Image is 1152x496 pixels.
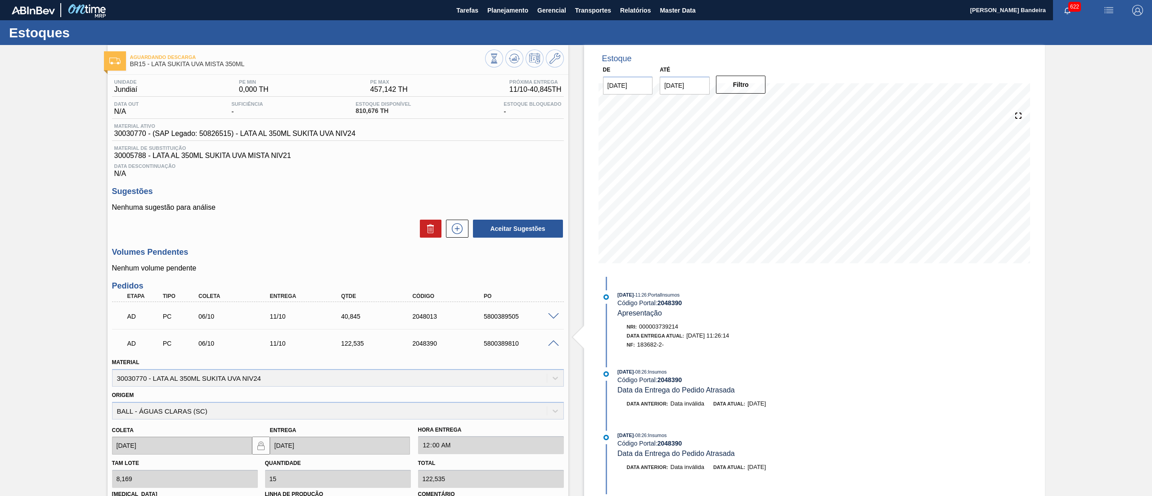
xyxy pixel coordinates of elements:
img: atual [603,294,609,300]
img: atual [603,371,609,377]
div: Aceitar Sugestões [468,219,564,239]
span: Estoque Bloqueado [504,101,561,107]
div: Tipo [161,293,199,299]
img: TNhmsLtSVTkK8tSr43FrP2fwEKptu5GPRR3wAAAABJRU5ErkJggg== [12,6,55,14]
input: dd/mm/yyyy [660,77,710,95]
div: Aguardando Descarga [125,334,164,353]
span: PE MIN [239,79,269,85]
h3: Pedidos [112,281,564,291]
button: locked [252,437,270,455]
div: Aguardando Descarga [125,307,164,326]
span: Unidade [114,79,138,85]
div: N/A [112,160,564,178]
div: - [229,101,265,116]
span: Master Data [660,5,695,16]
span: Data da Entrega do Pedido Atrasada [617,450,735,457]
div: 122,535 [339,340,420,347]
label: Origem [112,392,134,398]
img: Logout [1132,5,1143,16]
span: - 08:26 [634,370,647,374]
span: [DATE] [617,433,634,438]
input: dd/mm/yyyy [112,437,252,455]
span: Data anterior: [627,401,668,406]
button: Programar Estoque [526,50,544,68]
span: BR15 - LATA SUKITA UVA MISTA 350ML [130,61,485,68]
span: [DATE] [747,400,766,407]
span: Data atual: [713,401,745,406]
div: Entrega [267,293,349,299]
img: userActions [1103,5,1114,16]
div: 06/10/2025 [196,313,278,320]
div: Código [410,293,491,299]
span: Material ativo [114,123,355,129]
span: Aguardando Descarga [130,54,485,60]
div: 06/10/2025 [196,340,278,347]
span: [DATE] 11:26:14 [686,332,729,339]
h1: Estoques [9,27,169,38]
span: : PortalInsumos [647,292,679,298]
button: Visão Geral dos Estoques [485,50,503,68]
span: Estoque Disponível [355,101,411,107]
span: - 08:26 [634,433,647,438]
label: Até [660,67,670,73]
img: Ícone [109,58,121,64]
img: locked [256,440,266,451]
label: Coleta [112,427,134,433]
span: - 11:26 [634,293,647,298]
span: Nri: [627,324,637,329]
div: Coleta [196,293,278,299]
span: Apresentação [617,309,662,317]
div: Estoque [602,54,632,63]
div: Código Portal: [617,440,831,447]
span: Data Descontinuação [114,163,562,169]
p: AD [127,340,162,347]
span: 810,676 TH [355,108,411,114]
strong: 2048390 [657,376,682,383]
span: 30030770 - (SAP Legado: 50826515) - LATA AL 350ML SUKITA UVA NIV24 [114,130,355,138]
label: Quantidade [265,460,301,466]
div: Excluir Sugestões [415,220,441,238]
span: Data Entrega Atual: [627,333,684,338]
label: Total [418,460,436,466]
span: 0,000 TH [239,86,269,94]
span: [DATE] [747,464,766,470]
div: 2048013 [410,313,491,320]
div: Nova sugestão [441,220,468,238]
span: Jundiaí [114,86,138,94]
label: Material [112,359,139,365]
span: 457,142 TH [370,86,408,94]
button: Aceitar Sugestões [473,220,563,238]
button: Filtro [716,76,766,94]
div: Qtde [339,293,420,299]
div: PO [481,293,563,299]
span: 622 [1068,2,1081,12]
label: De [603,67,611,73]
div: 5800389810 [481,340,563,347]
span: 11/10 - 40,845 TH [509,86,562,94]
label: Hora Entrega [418,424,564,437]
span: : Insumos [647,433,667,438]
img: atual [603,435,609,440]
span: 183682-2- [637,341,664,348]
p: Nenhuma sugestão para análise [112,203,564,212]
div: N/A [112,101,141,116]
span: Tarefas [456,5,478,16]
p: AD [127,313,162,320]
span: [DATE] [617,369,634,374]
div: 40,845 [339,313,420,320]
span: [DATE] [617,292,634,298]
label: Entrega [270,427,297,433]
div: Código Portal: [617,299,831,307]
strong: 2048390 [657,299,682,307]
div: Código Portal: [617,376,831,383]
div: 11/10/2025 [267,313,349,320]
div: Pedido de Compra [161,313,199,320]
div: 11/10/2025 [267,340,349,347]
p: Nenhum volume pendente [112,264,564,272]
span: Relatórios [620,5,651,16]
span: Data atual: [713,464,745,470]
label: Tam lote [112,460,139,466]
div: Etapa [125,293,164,299]
span: Próxima Entrega [509,79,562,85]
div: 2048390 [410,340,491,347]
